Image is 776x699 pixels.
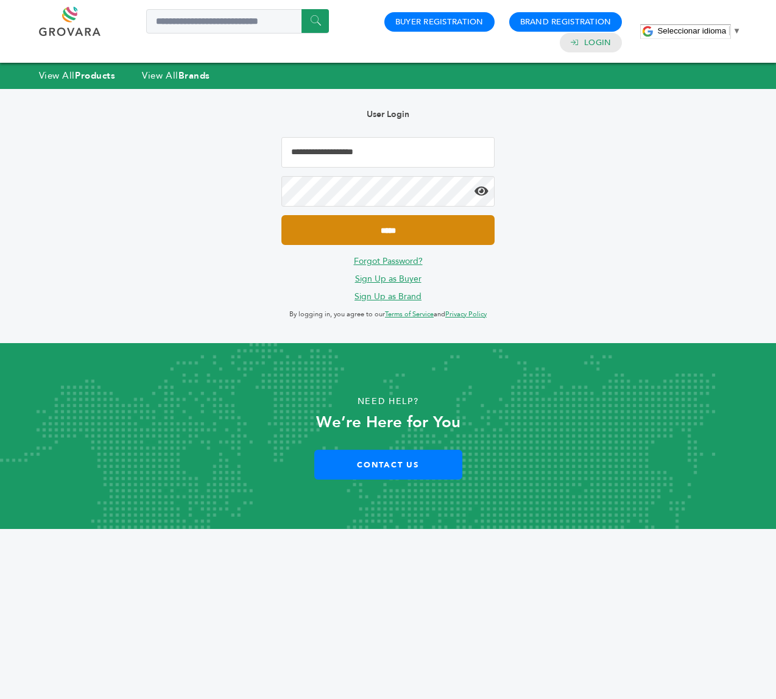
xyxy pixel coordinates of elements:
span: ​ [729,26,730,35]
input: Email Address [281,137,495,168]
p: By logging in, you agree to our and [281,307,495,322]
span: Seleccionar idioma [657,26,726,35]
a: Seleccionar idioma​ [657,26,741,35]
input: Password [281,176,495,207]
strong: Brands [178,69,210,82]
strong: We’re Here for You [316,411,460,433]
b: User Login [367,108,409,120]
input: Search a product or brand... [146,9,329,34]
a: Login [584,37,611,48]
a: Buyer Registration [395,16,484,27]
p: Need Help? [39,392,738,411]
a: Contact Us [314,450,462,480]
a: Sign Up as Buyer [355,273,422,285]
a: Terms of Service [385,310,434,319]
a: Privacy Policy [445,310,487,319]
strong: Products [75,69,115,82]
span: ▼ [733,26,741,35]
a: View AllBrands [142,69,210,82]
a: Brand Registration [520,16,612,27]
a: Sign Up as Brand [354,291,422,302]
a: Forgot Password? [354,255,423,267]
a: View AllProducts [39,69,116,82]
